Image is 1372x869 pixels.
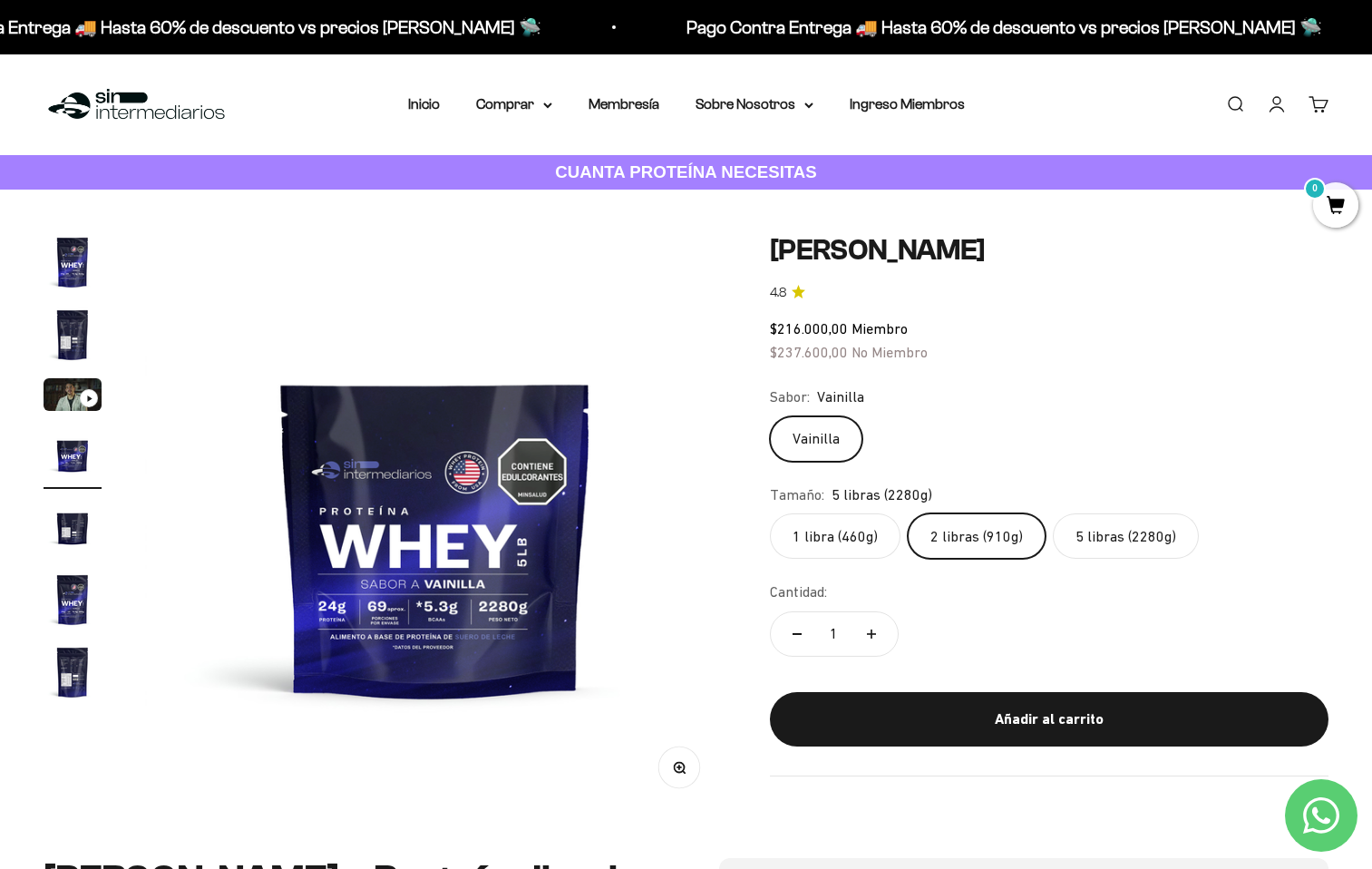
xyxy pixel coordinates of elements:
[44,498,102,561] button: Ir al artículo 5
[44,425,102,483] img: Proteína Whey - Vainilla
[850,96,965,112] a: Ingreso Miembros
[44,378,102,416] button: Ir al artículo 3
[22,127,375,159] div: Detalles sobre ingredientes "limpios"
[44,306,102,364] img: Proteína Whey - Vainilla
[44,643,102,707] button: Ir al artículo 7
[408,96,440,112] a: Inicio
[851,344,928,360] span: No Miembro
[771,612,823,656] button: Reducir cantidad
[770,692,1328,747] button: Añadir al carrito
[44,306,102,369] button: Ir al artículo 2
[770,320,848,337] span: $216.000,00
[22,29,375,112] p: Para decidirte a comprar este suplemento, ¿qué información específica sobre su pureza, origen o c...
[44,233,102,297] button: Ir al artículo 1
[44,571,102,629] img: Proteína Whey - Vainilla
[589,96,659,112] a: Membresía
[60,273,374,303] input: Otra (por favor especifica)
[44,498,102,556] img: Proteína Whey - Vainilla
[1304,178,1326,200] mark: 0
[845,612,898,656] button: Aumentar cantidad
[770,344,848,360] span: $237.600,00
[22,163,375,195] div: País de origen de ingredientes
[22,236,375,268] div: Comparativa con otros productos similares
[770,483,824,507] legend: Tamaño:
[44,571,102,634] button: Ir al artículo 6
[679,13,1315,42] p: Pago Contra Entrega 🚚 Hasta 60% de descuento vs precios [PERSON_NAME] 🛸
[1313,197,1358,217] a: 0
[22,200,375,231] div: Certificaciones de calidad
[770,283,1328,303] a: 4.84.8 de 5.0 estrellas
[770,386,810,409] legend: Sabor:
[145,233,726,815] img: Proteína Whey - Vainilla
[44,425,102,489] button: Ir al artículo 4
[770,581,827,604] label: Cantidad:
[555,162,817,181] strong: CUANTA PROTEÍNA NECESITAS
[832,483,932,507] span: 5 libras (2280g)
[476,93,552,116] summary: Comprar
[851,320,908,337] span: Miembro
[297,313,374,344] span: Enviar
[770,233,1328,268] h1: [PERSON_NAME]
[817,386,864,409] span: Vainilla
[44,643,102,701] img: Proteína Whey - Vainilla
[296,313,375,344] button: Enviar
[696,93,813,116] summary: Sobre Nosotros
[806,708,1292,731] div: Añadir al carrito
[44,233,102,291] img: Proteína Whey - Vainilla
[770,283,786,303] span: 4.8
